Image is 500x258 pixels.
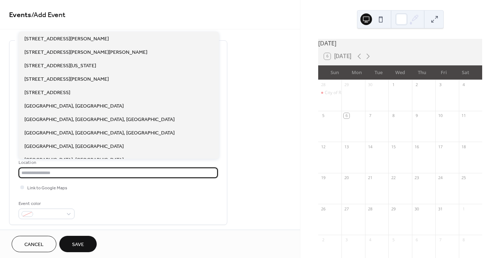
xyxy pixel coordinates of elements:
div: 10 [437,113,443,118]
div: Sun [324,65,346,80]
div: 6 [414,237,420,242]
div: Sat [455,65,476,80]
div: 2 [320,237,326,242]
div: 1 [391,82,396,88]
div: 15 [391,144,396,149]
div: Tue [368,65,389,80]
div: 7 [437,237,443,242]
span: [GEOGRAPHIC_DATA], [GEOGRAPHIC_DATA] [24,156,124,164]
span: [STREET_ADDRESS] [24,89,70,96]
div: Location [19,159,216,166]
div: 19 [320,175,326,181]
div: 26 [320,206,326,211]
div: City of Roses 5K [318,90,341,96]
span: [STREET_ADDRESS][PERSON_NAME] [24,75,109,83]
div: 7 [367,113,373,118]
div: 23 [414,175,420,181]
div: 12 [320,144,326,149]
div: 2 [414,82,420,88]
div: 18 [461,144,467,149]
span: [GEOGRAPHIC_DATA], [GEOGRAPHIC_DATA], [GEOGRAPHIC_DATA] [24,116,175,123]
div: 24 [437,175,443,181]
div: 5 [320,113,326,118]
span: Link to Google Maps [27,184,67,192]
div: 11 [461,113,467,118]
span: [GEOGRAPHIC_DATA], [GEOGRAPHIC_DATA] [24,142,124,150]
div: 1 [461,206,467,211]
div: 20 [344,175,349,181]
div: 14 [367,144,373,149]
div: Mon [346,65,368,80]
div: 29 [344,82,349,88]
div: 28 [320,82,326,88]
div: 4 [461,82,467,88]
div: 31 [437,206,443,211]
div: 27 [344,206,349,211]
div: 3 [344,237,349,242]
span: / Add Event [31,8,65,22]
div: 28 [367,206,373,211]
button: Save [59,236,97,252]
div: 5 [391,237,396,242]
a: Events [9,8,31,22]
div: 4 [367,237,373,242]
div: 13 [344,144,349,149]
div: Wed [389,65,411,80]
div: Thu [411,65,433,80]
div: 8 [391,113,396,118]
div: 17 [437,144,443,149]
span: [STREET_ADDRESS][PERSON_NAME] [24,35,109,43]
span: [STREET_ADDRESS][PERSON_NAME][PERSON_NAME] [24,48,147,56]
div: 16 [414,144,420,149]
div: 25 [461,175,467,181]
button: Cancel [12,236,56,252]
div: Fri [433,65,455,80]
div: City of Roses 5K [325,90,357,96]
span: [GEOGRAPHIC_DATA], [GEOGRAPHIC_DATA], [GEOGRAPHIC_DATA] [24,129,175,137]
span: Save [72,241,84,249]
span: Cancel [24,241,44,249]
div: 30 [414,206,420,211]
div: 22 [391,175,396,181]
div: 30 [367,82,373,88]
div: 3 [437,82,443,88]
div: [DATE] [318,39,482,48]
div: 6 [344,113,349,118]
div: 29 [391,206,396,211]
div: 8 [461,237,467,242]
span: [STREET_ADDRESS][US_STATE] [24,62,96,69]
div: Event color [19,200,73,207]
div: 21 [367,175,373,181]
div: 9 [414,113,420,118]
span: [GEOGRAPHIC_DATA], [GEOGRAPHIC_DATA] [24,102,124,110]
